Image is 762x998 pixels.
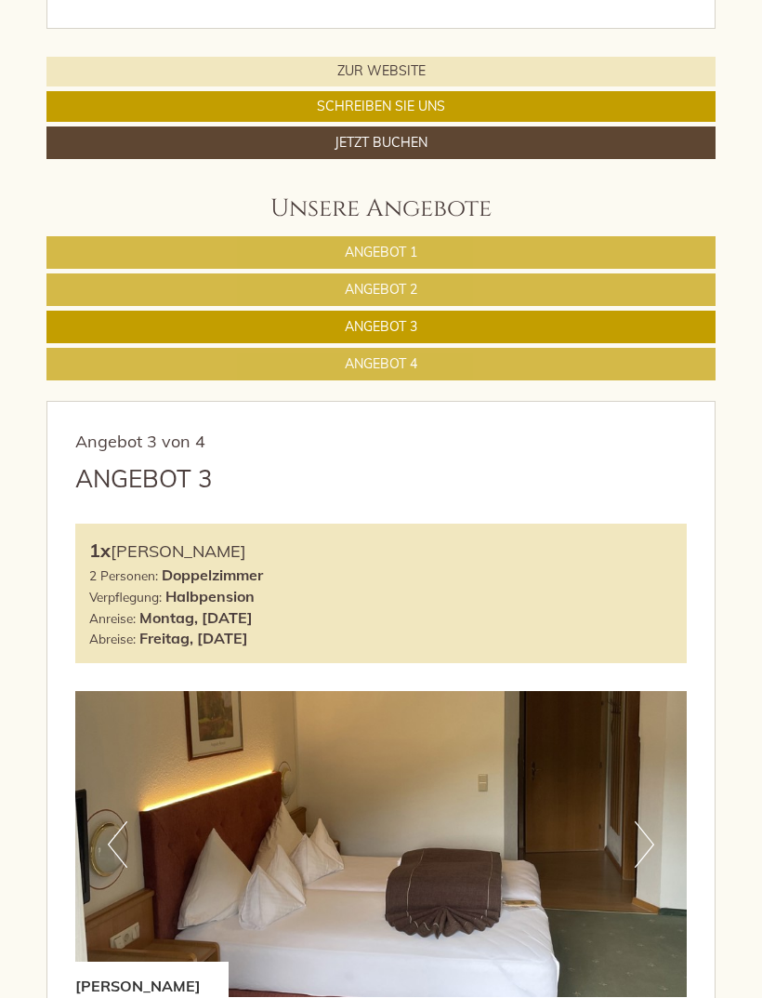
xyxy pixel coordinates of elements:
img: image [75,691,687,997]
b: 1x [89,539,111,562]
button: Previous [108,821,127,868]
small: Verpflegung: [89,589,162,605]
span: Angebot 3 [345,318,417,335]
a: Jetzt buchen [46,126,716,159]
b: Freitag, [DATE] [139,629,248,647]
small: 2 Personen: [89,567,158,583]
span: Angebot 3 von 4 [75,431,205,452]
div: Unsere Angebote [46,192,716,226]
b: Montag, [DATE] [139,608,253,627]
a: Schreiben Sie uns [46,91,716,122]
b: Doppelzimmer [162,566,263,584]
button: Next [635,821,654,868]
span: Angebot 4 [345,355,417,372]
span: Angebot 1 [345,244,417,260]
div: Angebot 3 [75,461,213,496]
div: [PERSON_NAME] [89,538,673,565]
span: Angebot 2 [345,281,417,298]
b: Halbpension [165,587,255,605]
div: [PERSON_NAME] [75,962,229,997]
small: Anreise: [89,610,136,626]
small: Abreise: [89,631,136,646]
a: Zur Website [46,57,716,86]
